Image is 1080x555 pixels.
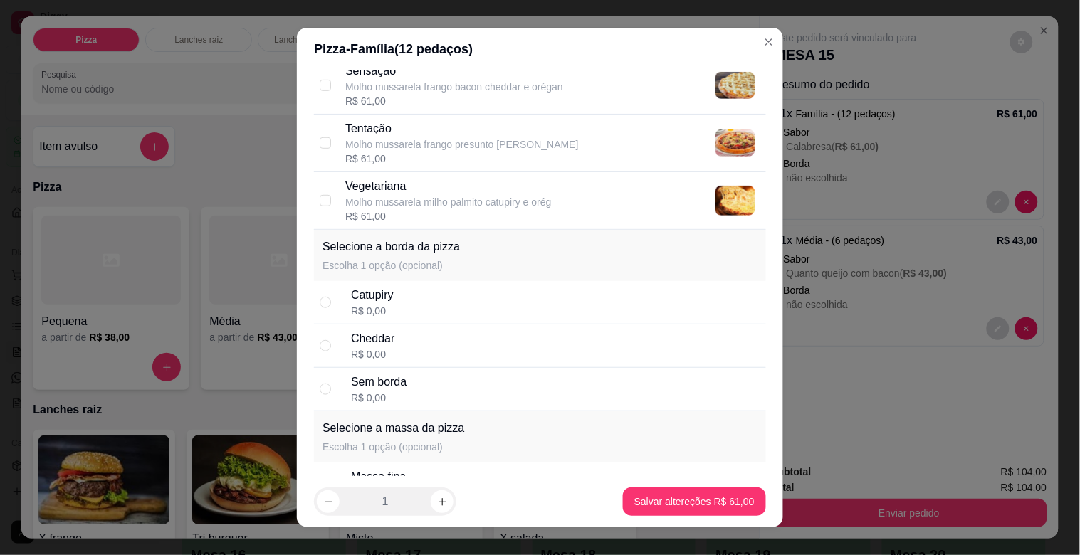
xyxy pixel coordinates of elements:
[345,152,579,166] div: R$ 61,00
[323,238,460,255] p: Selecione a borda da pizza
[345,195,551,209] p: Molho mussarela milho palmito catupiry e orég
[351,347,394,361] div: R$ 0,00
[351,391,407,405] div: R$ 0,00
[323,420,464,437] p: Selecione a massa da pizza
[345,209,551,223] div: R$ 61,00
[323,440,464,454] p: Escolha 1 opção (opcional)
[345,63,563,80] p: Sensação
[314,39,766,59] div: Pizza - Família ( 12 pedaços)
[351,287,394,304] div: Catupiry
[351,304,394,318] div: R$ 0,00
[715,72,755,100] img: product-image
[431,490,454,513] button: increase-product-quantity
[345,120,579,137] p: Tentação
[351,330,394,347] div: Cheddar
[323,258,460,273] p: Escolha 1 opção (opcional)
[345,137,579,152] p: Molho mussarela frango presunto [PERSON_NAME]
[382,493,389,510] p: 1
[715,129,755,157] img: product-image
[623,487,766,516] button: Salvar altereções R$ 61,00
[715,186,755,215] img: product-image
[351,468,406,485] div: Massa fina
[317,490,340,513] button: decrease-product-quantity
[345,178,551,195] p: Vegetariana
[351,374,407,391] div: Sem borda
[345,80,563,94] p: Molho mussarela frango bacon cheddar e orégan
[345,94,563,108] div: R$ 61,00
[757,31,780,53] button: Close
